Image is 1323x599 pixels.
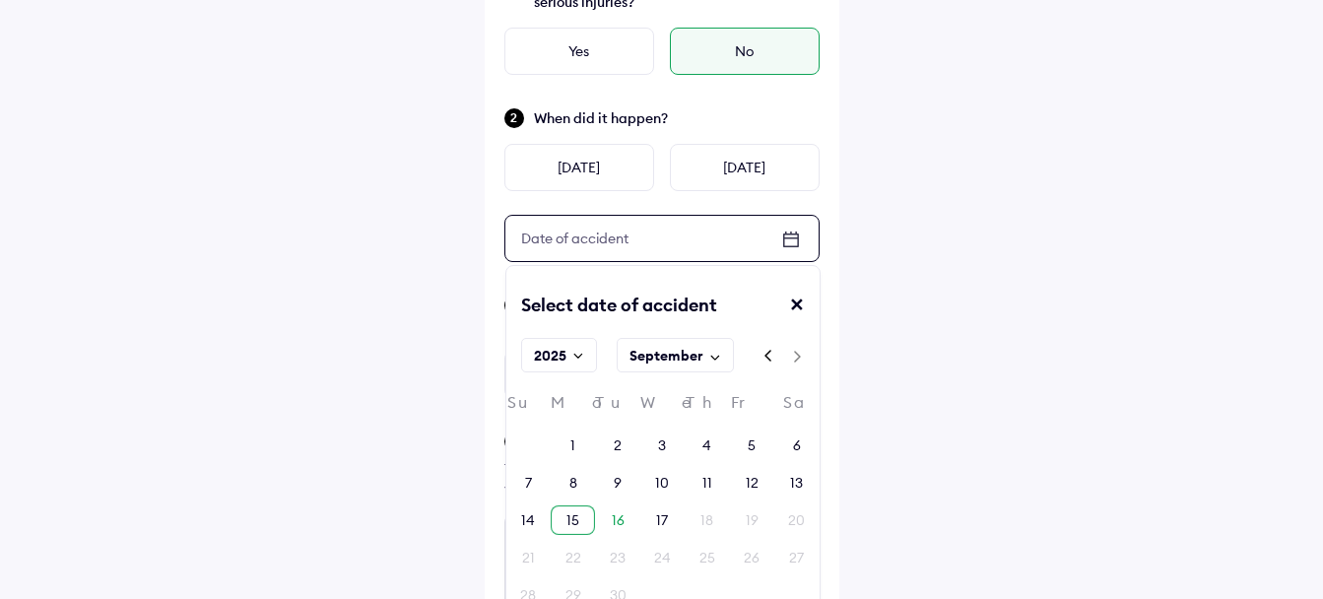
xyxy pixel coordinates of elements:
[685,394,729,421] div: Th
[730,394,774,421] div: Fr
[534,108,820,128] span: When did it happen?
[746,510,759,530] div: 19
[629,346,703,366] div: September
[789,548,804,567] div: 27
[699,548,715,567] div: 25
[702,435,711,455] div: 4
[525,473,532,493] div: 7
[640,394,685,421] div: We
[654,548,671,567] div: 24
[595,394,639,421] div: Tu
[521,510,535,530] div: 14
[505,221,644,256] div: Date of accident
[612,510,625,530] div: 16
[504,144,654,191] div: [DATE]
[566,510,579,530] div: 15
[700,510,713,530] div: 18
[656,510,668,530] div: 17
[614,473,622,493] div: 9
[744,548,760,567] div: 26
[522,548,535,567] div: 21
[702,473,712,493] div: 11
[788,510,805,530] div: 20
[658,435,666,455] div: 3
[748,435,756,455] div: 5
[506,394,551,421] div: Su
[670,28,820,75] div: No
[774,394,819,421] div: Sa
[789,294,820,333] div: ✕
[569,473,577,493] div: 8
[655,473,669,493] div: 10
[504,28,654,75] div: Yes
[565,548,581,567] div: 22
[610,548,626,567] div: 23
[570,435,575,455] div: 1
[504,351,654,398] div: Yes
[614,435,622,455] div: 2
[506,294,718,333] div: Select date of accident
[793,435,801,455] div: 6
[551,394,595,421] div: Mo
[670,144,820,191] div: [DATE]
[746,473,759,493] div: 12
[534,346,566,366] div: 2025
[790,473,803,493] div: 13
[504,459,820,499] div: Tell us how the accident happened and which parts of your car were damaged to help us speed up yo...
